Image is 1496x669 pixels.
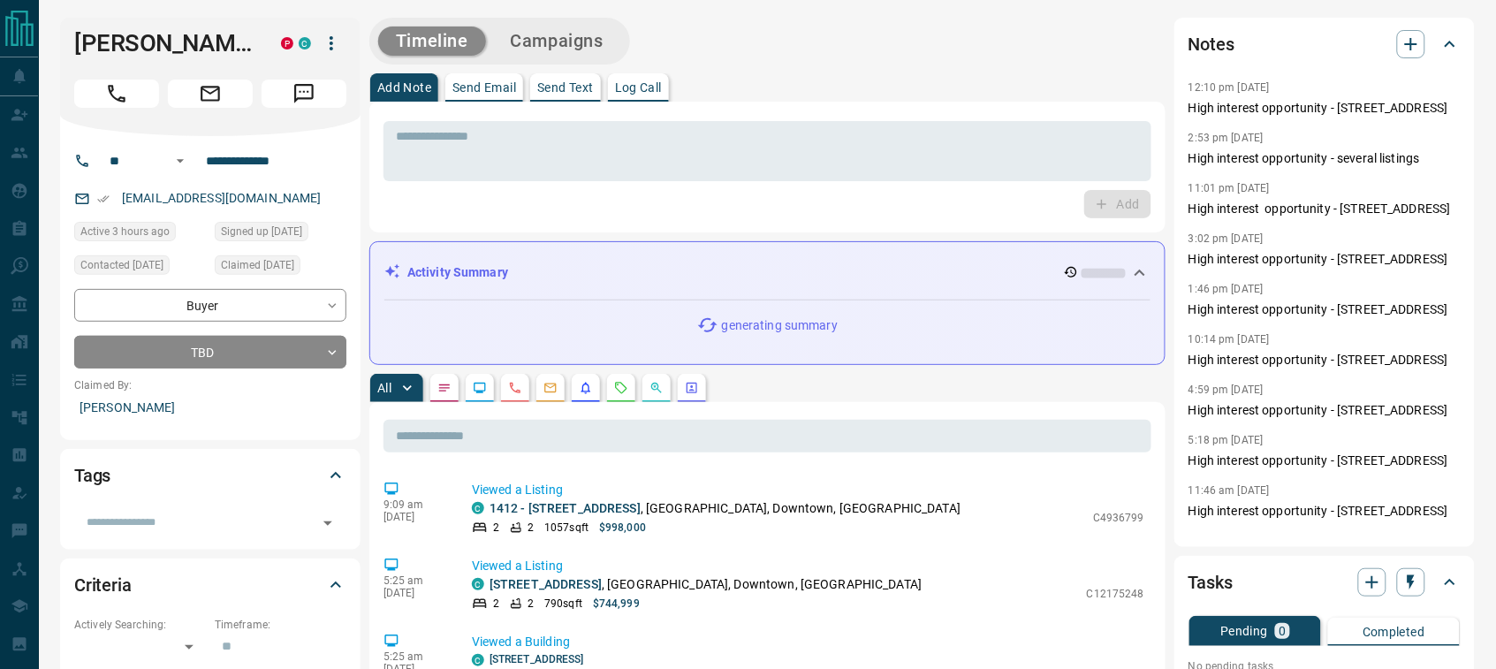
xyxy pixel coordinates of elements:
span: Active 3 hours ago [80,223,170,240]
svg: Listing Alerts [579,381,593,395]
button: Open [170,150,191,171]
svg: Emails [543,381,558,395]
p: 2 [493,520,499,536]
p: 790 sqft [544,596,582,612]
div: condos.ca [472,578,484,590]
button: Timeline [378,27,486,56]
p: 1057 sqft [544,520,589,536]
p: High interest opportunity - [STREET_ADDRESS] [1188,300,1461,319]
p: Claimed By: [74,377,346,393]
p: $744,999 [593,596,640,612]
p: High interest opportunity - [STREET_ADDRESS] [1188,502,1461,521]
span: Signed up [DATE] [221,223,302,240]
p: 12:10 pm [DATE] [1188,81,1270,94]
p: High interest opportunity - [STREET_ADDRESS] [1188,351,1461,369]
p: High interest opportunity - [STREET_ADDRESS] [1188,200,1461,218]
div: Buyer [74,289,346,322]
p: Send Email [452,81,516,94]
p: 9:09 am [383,498,445,511]
p: Completed [1363,626,1425,638]
p: 1:46 pm [DATE] [1188,283,1264,295]
p: 11:46 am [DATE] [1188,484,1270,497]
p: 2:53 pm [DATE] [1188,132,1264,144]
p: High interest opportunity - [STREET_ADDRESS] [1188,452,1461,470]
p: 2 [528,520,534,536]
svg: Requests [614,381,628,395]
p: 3:02 pm [DATE] [1188,232,1264,245]
p: 0 [1279,625,1286,637]
svg: Notes [437,381,452,395]
div: condos.ca [299,37,311,49]
p: , [GEOGRAPHIC_DATA], Downtown, [GEOGRAPHIC_DATA] [490,499,961,518]
p: Viewed a Listing [472,557,1144,575]
p: High interest opportunity - [STREET_ADDRESS] [1188,250,1461,269]
p: Timeframe: [215,617,346,633]
div: Notes [1188,23,1461,65]
p: generating summary [722,316,838,335]
button: Open [315,511,340,536]
svg: Calls [508,381,522,395]
div: Mon Aug 18 2025 [74,222,206,247]
h2: Tasks [1188,568,1233,597]
p: All [377,382,391,394]
span: Call [74,80,159,108]
div: Wed Jan 29 2025 [215,255,346,280]
p: [DATE] [383,587,445,599]
a: [STREET_ADDRESS] [490,577,602,591]
svg: Opportunities [649,381,664,395]
div: Fri Aug 15 2025 [74,255,206,280]
span: Claimed [DATE] [221,256,294,274]
div: Wed Jan 29 2025 [215,222,346,247]
h2: Notes [1188,30,1234,58]
svg: Agent Actions [685,381,699,395]
h1: [PERSON_NAME] [74,29,254,57]
p: 8:29 pm [DATE] [1188,535,1264,547]
p: 2 [528,596,534,612]
p: 5:25 am [383,650,445,663]
p: C12175248 [1087,586,1144,602]
div: Activity Summary [384,256,1150,289]
a: 1412 - [STREET_ADDRESS] [490,501,641,515]
p: Activity Summary [407,263,508,282]
p: $998,000 [599,520,646,536]
span: Email [168,80,253,108]
p: Viewed a Building [472,633,1144,651]
p: Actively Searching: [74,617,206,633]
button: Campaigns [493,27,621,56]
p: 5:25 am [383,574,445,587]
svg: Email Verified [97,193,110,205]
p: Viewed a Listing [472,481,1144,499]
div: property.ca [281,37,293,49]
div: condos.ca [472,502,484,514]
p: , [GEOGRAPHIC_DATA], Downtown, [GEOGRAPHIC_DATA] [490,575,922,594]
p: High interest opportunity - several listings [1188,149,1461,168]
div: Tags [74,454,346,497]
svg: Lead Browsing Activity [473,381,487,395]
p: C4936799 [1093,510,1144,526]
p: 5:18 pm [DATE] [1188,434,1264,446]
p: High interest opportunity - [STREET_ADDRESS] [1188,99,1461,118]
p: High interest opportunity - [STREET_ADDRESS] [1188,401,1461,420]
p: 2 [493,596,499,612]
p: 4:59 pm [DATE] [1188,384,1264,396]
span: Contacted [DATE] [80,256,163,274]
p: Pending [1220,625,1268,637]
div: Tasks [1188,561,1461,604]
a: [STREET_ADDRESS] [490,653,584,665]
div: TBD [74,336,346,369]
h2: Criteria [74,571,132,599]
p: [DATE] [383,511,445,523]
div: Criteria [74,564,346,606]
p: 11:01 pm [DATE] [1188,182,1270,194]
a: [EMAIL_ADDRESS][DOMAIN_NAME] [122,191,322,205]
p: Add Note [377,81,431,94]
p: 10:14 pm [DATE] [1188,333,1270,346]
p: [PERSON_NAME] [74,393,346,422]
div: condos.ca [472,654,484,666]
p: Log Call [615,81,662,94]
h2: Tags [74,461,110,490]
span: Message [262,80,346,108]
p: Send Text [537,81,594,94]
